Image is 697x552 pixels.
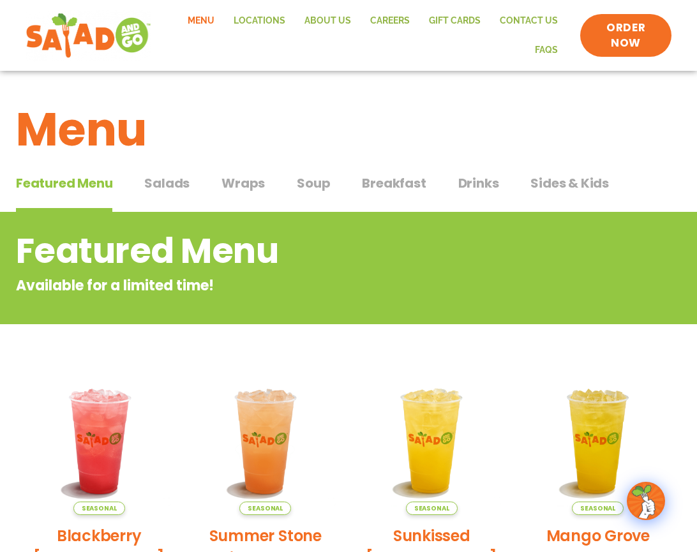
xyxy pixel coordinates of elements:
[419,6,490,36] a: GIFT CARDS
[16,169,681,213] div: Tabbed content
[458,174,499,193] span: Drinks
[239,502,291,515] span: Seasonal
[358,368,506,515] img: Product photo for Sunkissed Yuzu Lemonade
[490,6,567,36] a: Contact Us
[26,10,151,61] img: new-SAG-logo-768×292
[221,174,265,193] span: Wraps
[593,20,659,51] span: ORDER NOW
[224,6,295,36] a: Locations
[73,502,125,515] span: Seasonal
[144,174,190,193] span: Salads
[16,95,681,164] h1: Menu
[362,174,426,193] span: Breakfast
[297,174,330,193] span: Soup
[361,6,419,36] a: Careers
[192,368,340,515] img: Product photo for Summer Stone Fruit Lemonade
[178,6,224,36] a: Menu
[406,502,458,515] span: Seasonal
[26,368,173,515] img: Product photo for Blackberry Bramble Lemonade
[295,6,361,36] a: About Us
[16,275,578,296] p: Available for a limited time!
[628,483,664,519] img: wpChatIcon
[16,225,578,277] h2: Featured Menu
[530,174,609,193] span: Sides & Kids
[525,36,567,65] a: FAQs
[572,502,624,515] span: Seasonal
[164,6,567,64] nav: Menu
[580,14,671,57] a: ORDER NOW
[525,368,672,515] img: Product photo for Mango Grove Lemonade
[16,174,112,193] span: Featured Menu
